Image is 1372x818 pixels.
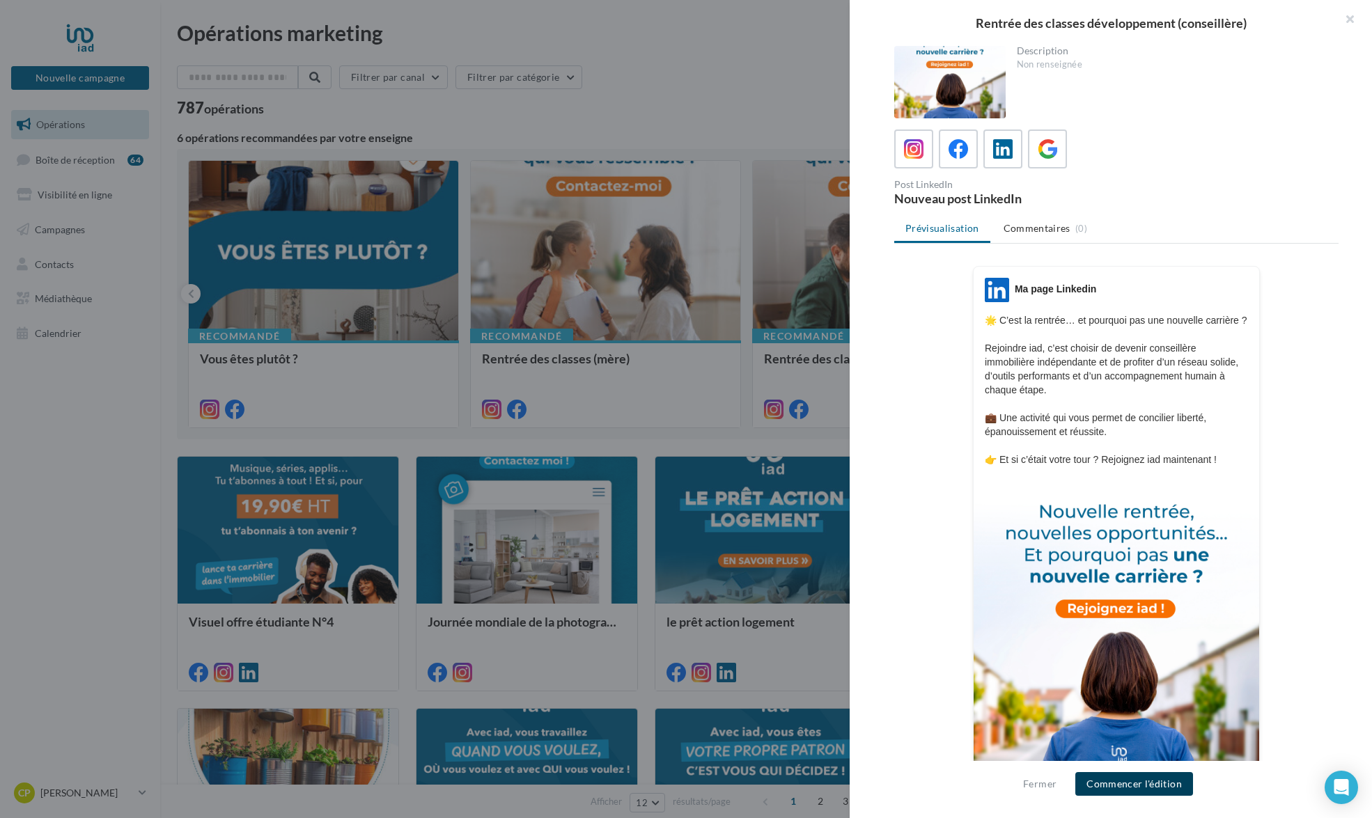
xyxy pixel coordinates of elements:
div: Nouveau post LinkedIn [894,192,1111,205]
div: Open Intercom Messenger [1325,771,1358,804]
button: Fermer [1018,776,1062,792]
span: Commentaires [1004,221,1070,235]
button: Commencer l'édition [1075,772,1193,796]
div: Description [1017,46,1328,56]
div: Non renseignée [1017,58,1328,71]
p: 🌟 C’est la rentrée… et pourquoi pas une nouvelle carrière ? Rejoindre iad, c’est choisir de deven... [985,313,1248,466]
div: Rentrée des classes développement (conseillère) [872,17,1350,29]
span: (0) [1075,223,1087,234]
div: Post LinkedIn [894,180,1111,189]
div: Ma page Linkedin [1015,282,1096,296]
